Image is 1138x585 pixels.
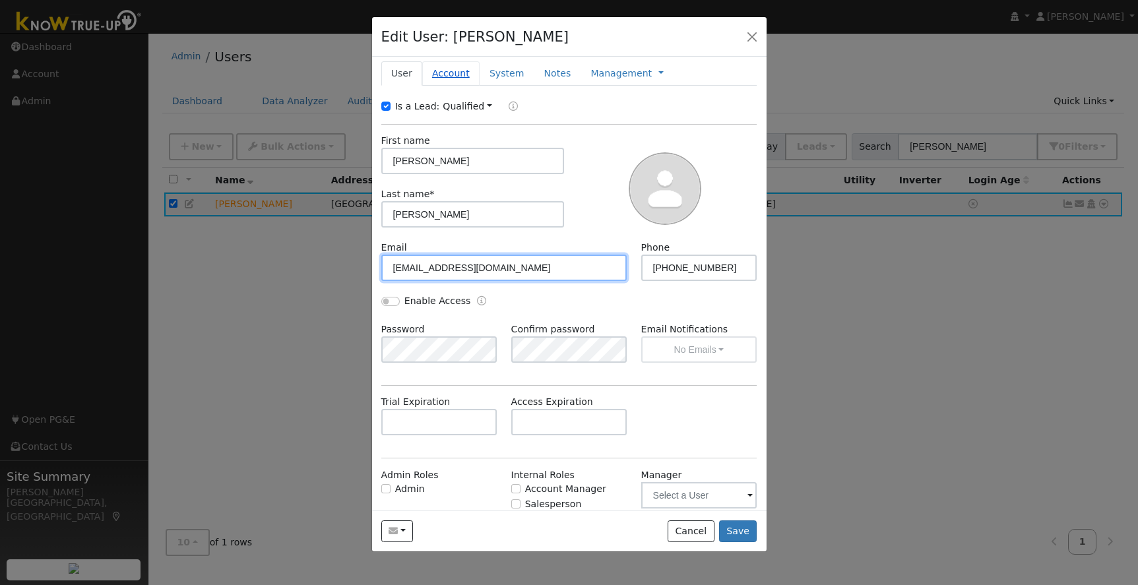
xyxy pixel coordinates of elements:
label: Email [381,241,407,255]
label: Password [381,323,425,336]
button: arcocoach@sbcglobal.net [381,520,414,543]
input: Account Manager [511,484,521,493]
label: Phone [641,241,670,255]
label: Admin [395,482,425,496]
button: Save [719,520,757,543]
h4: Edit User: [PERSON_NAME] [381,26,569,47]
a: Account [422,61,480,86]
label: Internal Roles [511,468,575,482]
label: Last name [381,187,435,201]
label: First name [381,134,430,148]
a: User [381,61,422,86]
input: Admin [381,484,391,493]
label: Manager [641,468,682,482]
input: Salesperson [511,499,521,508]
span: Required [429,189,434,199]
label: Enable Access [404,294,471,308]
a: Qualified [443,101,492,111]
a: Management [590,67,652,80]
label: Is a Lead: [395,100,440,113]
label: Admin Roles [381,468,439,482]
input: Is a Lead: [381,102,391,111]
a: Notes [534,61,581,86]
a: Enable Access [477,294,486,309]
label: Email Notifications [641,323,757,336]
input: Select a User [641,482,757,508]
button: Cancel [668,520,714,543]
label: Access Expiration [511,395,593,409]
label: Salesperson [525,497,582,511]
a: Lead [499,100,518,115]
label: Trial Expiration [381,395,451,409]
label: Account Manager [525,482,606,496]
label: Confirm password [511,323,595,336]
a: System [480,61,534,86]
